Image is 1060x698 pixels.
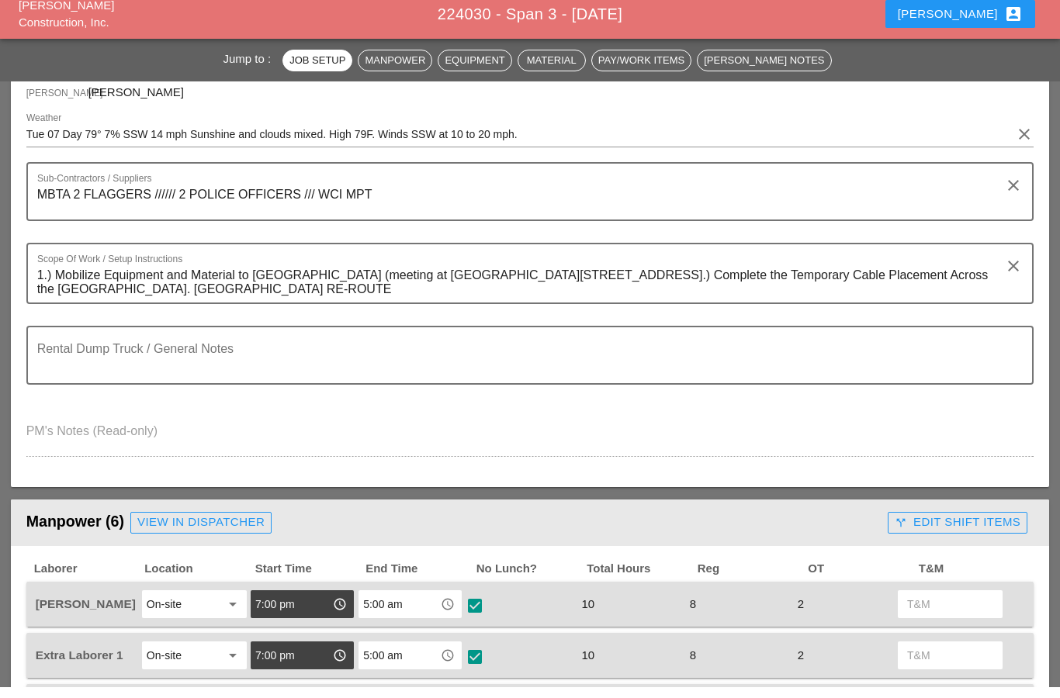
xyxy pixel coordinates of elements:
[37,357,1011,394] textarea: Rental Dump Truck / General Notes
[576,608,601,621] span: 10
[438,60,511,82] button: Equipment
[26,133,1013,157] input: Weather
[26,97,88,111] span: [PERSON_NAME]
[143,571,254,589] span: Location
[885,11,1035,39] button: [PERSON_NAME]
[147,608,182,622] div: On-site
[684,608,702,621] span: 8
[917,571,1028,589] span: T&M
[1015,136,1034,154] i: clear
[1004,16,1023,34] i: account_box
[438,16,622,33] span: 224030 - Span 3 - [DATE]
[223,657,242,676] i: arrow_drop_down
[888,523,1027,544] button: Edit Shift Items
[33,571,144,589] span: Laborer
[441,608,455,622] i: access_time
[147,659,182,673] div: On-site
[130,523,272,544] a: View in Dispatcher
[26,518,882,549] div: Manpower (6)
[475,571,586,589] span: No Lunch?
[895,527,907,540] i: call_split
[137,524,265,542] div: View in Dispatcher
[898,16,1023,34] div: [PERSON_NAME]
[37,274,1011,313] textarea: Scope Of Work / Setup Instructions
[585,571,696,589] span: Total Hours
[36,659,123,672] span: Extra Laborer 1
[333,608,347,622] i: access_time
[289,64,345,79] div: Job Setup
[591,60,691,82] button: Pay/Work Items
[19,9,114,40] a: [PERSON_NAME] Construction, Inc.
[806,571,917,589] span: OT
[598,64,684,79] div: Pay/Work Items
[223,606,242,624] i: arrow_drop_down
[1004,187,1023,206] i: clear
[441,659,455,673] i: access_time
[792,608,810,621] span: 2
[704,64,824,79] div: [PERSON_NAME] Notes
[364,571,475,589] span: End Time
[895,524,1020,542] div: Edit Shift Items
[36,608,136,621] span: [PERSON_NAME]
[37,193,1011,230] textarea: Sub-Contractors / Suppliers
[282,60,352,82] button: Job Setup
[88,96,184,109] span: [PERSON_NAME]
[792,659,810,672] span: 2
[518,60,586,82] button: Material
[907,603,993,627] input: T&M
[333,659,347,673] i: access_time
[223,63,277,76] span: Jump to :
[254,571,365,589] span: Start Time
[684,659,702,672] span: 8
[576,659,601,672] span: 10
[907,654,993,679] input: T&M
[525,64,579,79] div: Material
[358,60,432,82] button: Manpower
[365,64,425,79] div: Manpower
[445,64,504,79] div: Equipment
[697,60,831,82] button: [PERSON_NAME] Notes
[26,430,1034,467] textarea: PM's Notes (Read-only)
[696,571,807,589] span: Reg
[1004,268,1023,286] i: clear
